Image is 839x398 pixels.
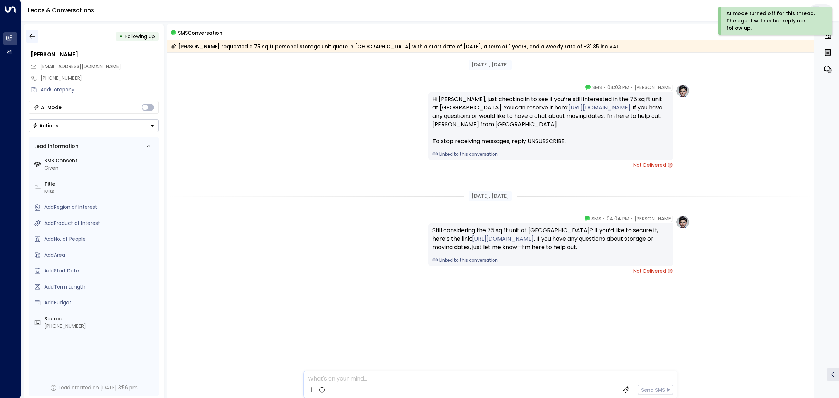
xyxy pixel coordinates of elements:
[432,95,669,145] div: Hi [PERSON_NAME], just checking in to see if you’re still interested in the 75 sq ft unit at [GEO...
[44,322,156,330] div: [PHONE_NUMBER]
[432,151,669,157] a: Linked to this conversation
[469,191,512,201] div: [DATE], [DATE]
[631,84,633,91] span: •
[41,74,159,82] div: [PHONE_NUMBER]
[32,143,78,150] div: Lead Information
[44,283,156,291] div: AddTerm Length
[634,84,673,91] span: [PERSON_NAME]
[633,268,673,275] span: Not Delivered
[676,215,690,229] img: profile-logo.png
[29,119,159,132] div: Button group with a nested menu
[40,63,121,70] span: [EMAIL_ADDRESS][DOMAIN_NAME]
[41,104,62,111] div: AI Mode
[592,84,602,91] span: SMS
[631,215,633,222] span: •
[44,204,156,211] div: AddRegion of Interest
[59,384,138,391] div: Lead created on [DATE] 3:56 pm
[171,43,619,50] div: [PERSON_NAME] requested a 75 sq ft personal storage unit quote in [GEOGRAPHIC_DATA] with a start ...
[40,63,121,70] span: youwillnever86@gmail.com
[31,50,159,59] div: [PERSON_NAME]
[432,226,669,251] div: Still considering the 75 sq ft unit at [GEOGRAPHIC_DATA]? If you’d like to secure it, here’s the ...
[44,251,156,259] div: AddArea
[28,6,94,14] a: Leads & Conversations
[472,235,534,243] a: [URL][DOMAIN_NAME]
[41,86,159,93] div: AddCompany
[44,315,156,322] label: Source
[33,122,58,129] div: Actions
[607,215,629,222] span: 04:04 PM
[125,33,155,40] span: Following Up
[633,162,673,169] span: Not Delivered
[44,157,156,164] label: SMS Consent
[119,30,123,43] div: •
[676,84,690,98] img: profile-logo.png
[44,299,156,306] div: AddBudget
[603,215,605,222] span: •
[726,10,823,32] div: AI mode turned off for this thread. The agent will neither reply nor follow up.
[29,119,159,132] button: Actions
[44,188,156,195] div: Miss
[469,60,512,70] div: [DATE], [DATE]
[44,180,156,188] label: Title
[591,215,601,222] span: SMS
[44,267,156,275] div: AddStart Date
[178,29,222,37] span: SMS Conversation
[568,104,630,112] a: [URL][DOMAIN_NAME]
[44,235,156,243] div: AddNo. of People
[604,84,605,91] span: •
[44,164,156,172] div: Given
[607,84,629,91] span: 04:03 PM
[634,215,673,222] span: [PERSON_NAME]
[432,257,669,263] a: Linked to this conversation
[44,220,156,227] div: AddProduct of Interest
